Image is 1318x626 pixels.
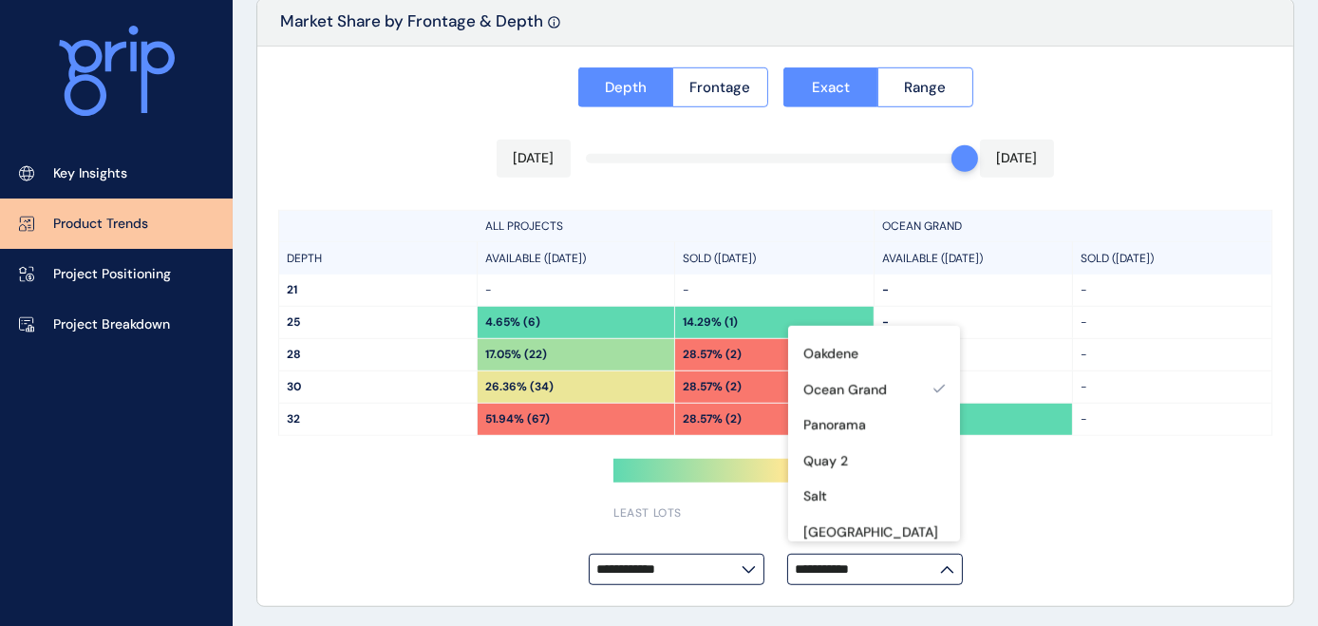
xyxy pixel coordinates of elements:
p: Panorama [803,416,866,435]
p: AVAILABLE ([DATE]) [882,251,983,267]
p: DEPTH [287,251,322,267]
p: - [485,282,668,298]
span: Exact [812,78,850,97]
p: OCEAN GRAND [882,218,962,235]
p: 51.94% (67) [485,411,550,427]
p: - [882,379,1064,395]
p: SOLD ([DATE]) [683,251,756,267]
button: Exact [783,67,878,107]
p: ALL PROJECTS [485,218,563,235]
span: LEAST LOTS [613,505,682,522]
button: Range [877,67,973,107]
p: Market Share by Frontage & Depth [280,10,543,46]
p: - [882,282,1064,298]
p: - [1081,411,1264,427]
p: 28.57% (2) [683,379,742,395]
p: [DATE] [513,149,554,168]
p: 25 [287,314,469,331]
p: Key Insights [53,164,127,183]
button: Frontage [672,67,768,107]
span: Depth [605,78,647,97]
p: 28 [287,347,469,363]
p: Project Breakdown [53,315,170,334]
button: Depth [578,67,673,107]
p: 32 [287,411,469,427]
span: Range [904,78,946,97]
p: Project Positioning [53,265,171,284]
p: Quay 2 [803,452,848,471]
p: 28.57% (2) [683,411,742,427]
p: - [1081,347,1264,363]
p: 17.05% (22) [485,347,547,363]
p: - [683,282,866,298]
p: - [1081,282,1264,298]
p: - [1081,379,1264,395]
p: - [882,347,1064,363]
p: [DATE] [997,149,1038,168]
p: - [1081,314,1264,331]
p: - [882,314,1064,331]
p: Oakdene [803,345,858,364]
p: 28.57% (2) [683,347,742,363]
p: 4.65% (6) [485,314,540,331]
p: AVAILABLE ([DATE]) [485,251,586,267]
p: 30 [287,379,469,395]
p: 26.36% (34) [485,379,554,395]
span: Frontage [689,78,750,97]
p: 14.29% (1) [683,314,738,331]
p: Product Trends [53,215,148,234]
p: 21 [287,282,469,298]
p: SOLD ([DATE]) [1081,251,1154,267]
p: Ocean Grand [803,381,887,400]
p: [GEOGRAPHIC_DATA] [803,523,938,542]
p: Salt [803,487,827,506]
